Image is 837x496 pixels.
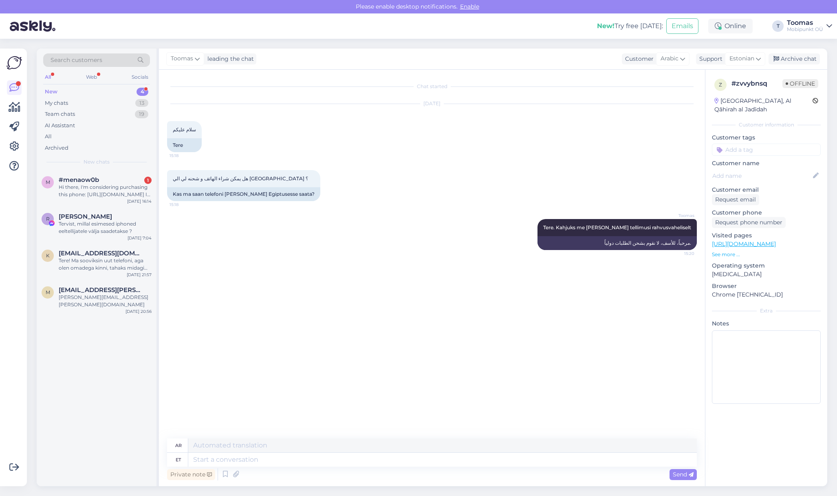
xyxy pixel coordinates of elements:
[167,469,215,480] div: Private note
[772,20,784,32] div: T
[673,471,694,478] span: Send
[173,175,308,182] span: هل يمكن شراء الهاتف و شحنه لي الي [GEOGRAPHIC_DATA] ؟
[787,20,823,26] div: Toomas
[128,235,152,241] div: [DATE] 7:04
[46,179,50,185] span: m
[167,187,320,201] div: Kas ma saan telefoni [PERSON_NAME] Egiptusesse saata?
[712,231,821,240] p: Visited pages
[59,176,99,184] span: #menaow0b
[171,54,193,63] span: Toomas
[126,308,152,314] div: [DATE] 20:56
[167,100,697,107] div: [DATE]
[712,144,821,156] input: Add a tag
[712,282,821,290] p: Browser
[622,55,654,63] div: Customer
[45,144,68,152] div: Archived
[712,319,821,328] p: Notes
[666,18,698,34] button: Emails
[176,453,181,467] div: et
[712,261,821,270] p: Operating system
[130,72,150,82] div: Socials
[144,177,152,184] div: 1
[167,83,697,90] div: Chat started
[712,133,821,142] p: Customer tags
[712,208,821,217] p: Customer phone
[46,289,50,295] span: m
[137,88,148,96] div: 4
[59,286,143,294] span: monika.aedma@gmail.com
[729,54,754,63] span: Estonian
[712,159,821,168] p: Customer name
[708,19,753,33] div: Online
[712,240,776,248] a: [URL][DOMAIN_NAME]
[45,88,57,96] div: New
[714,97,813,114] div: [GEOGRAPHIC_DATA], Al Qāhirah al Jadīdah
[731,79,782,89] div: # zvvybnsq
[782,79,818,88] span: Offline
[769,53,820,64] div: Archive chat
[664,213,694,219] span: Toomas
[712,251,821,258] p: See more ...
[543,224,691,230] span: Tere. Kahjuks me [PERSON_NAME] tellimusi rahvusvaheliselt
[597,22,615,30] b: New!
[45,133,52,141] div: All
[46,216,50,222] span: R
[712,290,821,299] p: Chrome [TECHNICAL_ID]
[45,110,75,118] div: Team chats
[661,54,678,63] span: Arabic
[59,250,143,257] span: kunozifier@gmail.com
[135,99,148,107] div: 13
[46,252,50,259] span: k
[787,20,832,33] a: ToomasMobipunkt OÜ
[458,3,482,10] span: Enable
[43,72,53,82] div: All
[135,110,148,118] div: 19
[712,121,821,128] div: Customer information
[204,55,254,63] div: leading the chat
[45,99,68,107] div: My chats
[170,201,200,208] span: 15:18
[712,194,759,205] div: Request email
[59,294,152,308] div: [PERSON_NAME][EMAIL_ADDRESS][PERSON_NAME][DOMAIN_NAME]
[712,186,821,194] p: Customer email
[84,72,99,82] div: Web
[170,153,200,159] span: 15:18
[712,217,786,228] div: Request phone number
[712,307,821,314] div: Extra
[7,55,22,71] img: Askly Logo
[173,126,196,133] span: سلام عليكم
[59,257,152,272] div: Tere! Ma sooviksin uut telefoni, aga olen omadega kinni, tahaks midagi mis on kõrgem kui 60hz ekr...
[696,55,722,63] div: Support
[51,56,102,64] span: Search customers
[719,82,722,88] span: z
[127,198,152,204] div: [DATE] 16:14
[84,158,110,166] span: New chats
[127,272,152,278] div: [DATE] 21:57
[712,171,811,180] input: Add name
[59,220,152,235] div: Tervist, millal esimesed iphoned eeltellijatele välja saadetakse ?
[45,122,75,130] div: AI Assistant
[787,26,823,33] div: Mobipunkt OÜ
[59,213,112,220] span: Reiko Reinau
[537,236,697,250] div: مرحباً، للأسف، لا نقوم بشحن الطلبات دولياً.
[597,21,663,31] div: Try free [DATE]:
[664,250,694,257] span: 15:20
[175,438,182,452] div: ar
[167,138,202,152] div: Tere
[712,270,821,279] p: [MEDICAL_DATA]
[59,184,152,198] div: Hi there, I'm considering purchasing this phone: [URL][DOMAIN_NAME] If I place the order right no...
